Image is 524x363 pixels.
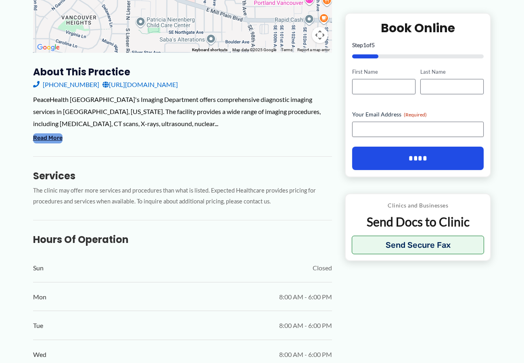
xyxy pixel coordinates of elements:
[352,42,484,48] p: Step of
[33,185,332,207] p: The clinic may offer more services and procedures than what is listed. Expected Healthcare provid...
[404,112,427,118] span: (Required)
[33,319,43,332] span: Tue
[33,233,332,246] h3: Hours of Operation
[33,348,46,361] span: Wed
[35,42,62,53] img: Google
[33,66,332,78] h3: About this practice
[279,319,332,332] span: 8:00 AM - 6:00 PM
[281,48,292,52] a: Terms (opens in new tab)
[352,110,484,118] label: Your Email Address
[352,200,484,211] p: Clinics and Businesses
[232,48,276,52] span: Map data ©2025 Google
[192,47,228,53] button: Keyboard shortcuts
[352,214,484,230] p: Send Docs to Clinic
[33,291,46,303] span: Mon
[312,27,328,43] button: Map camera controls
[33,93,332,129] div: PeaceHealth [GEOGRAPHIC_DATA]'s Imaging Department offers comprehensive diagnostic imaging servic...
[33,133,63,143] button: Read More
[33,262,44,274] span: Sun
[33,170,332,182] h3: Services
[35,42,62,53] a: Open this area in Google Maps (opens a new window)
[363,41,366,48] span: 1
[352,236,484,254] button: Send Secure Fax
[352,68,415,76] label: First Name
[313,262,332,274] span: Closed
[102,79,178,91] a: [URL][DOMAIN_NAME]
[279,348,332,361] span: 8:00 AM - 6:00 PM
[297,48,330,52] a: Report a map error
[372,41,375,48] span: 5
[420,68,484,76] label: Last Name
[33,79,99,91] a: [PHONE_NUMBER]
[279,291,332,303] span: 8:00 AM - 6:00 PM
[352,20,484,36] h2: Book Online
